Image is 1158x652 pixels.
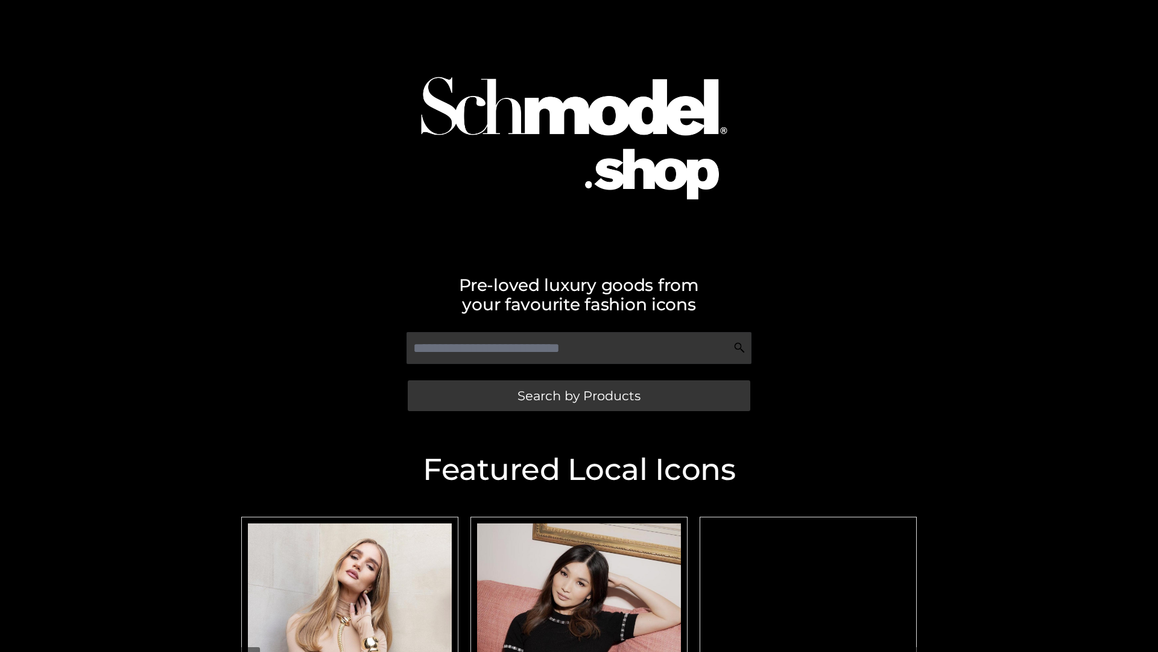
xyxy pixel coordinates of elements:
[408,380,750,411] a: Search by Products
[517,389,641,402] span: Search by Products
[235,455,923,485] h2: Featured Local Icons​
[733,342,745,354] img: Search Icon
[235,275,923,314] h2: Pre-loved luxury goods from your favourite fashion icons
